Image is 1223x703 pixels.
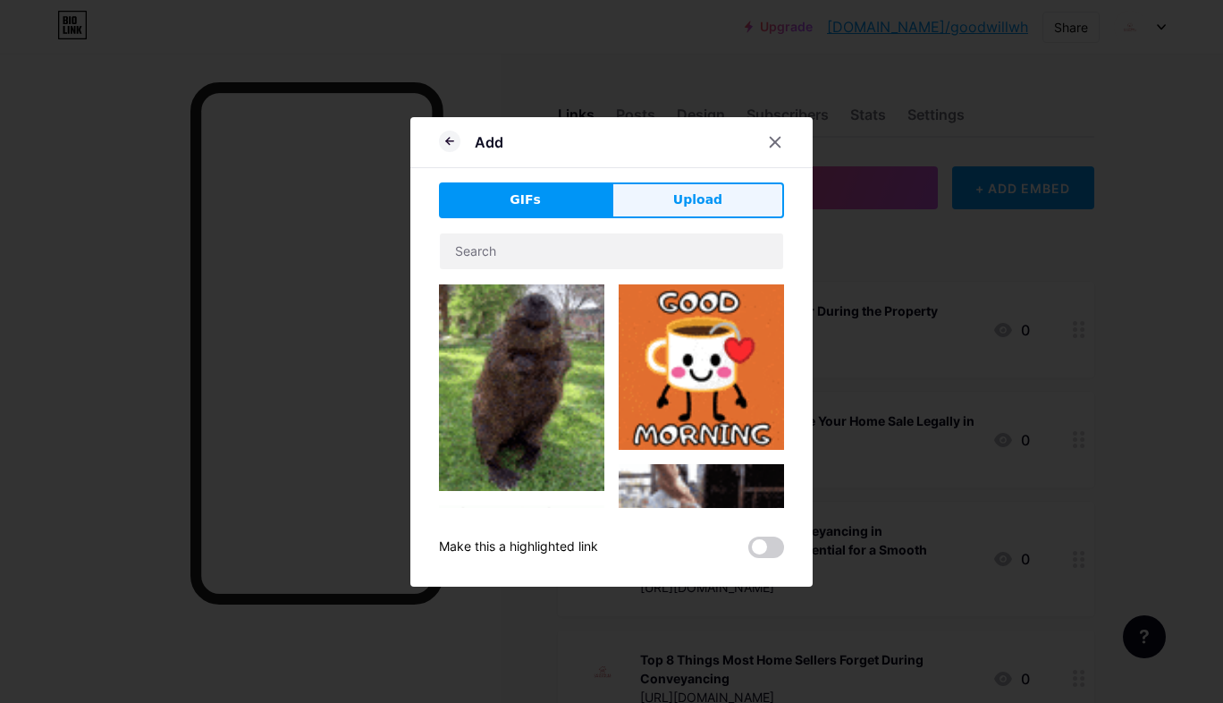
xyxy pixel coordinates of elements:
button: Upload [611,182,784,218]
div: Add [475,131,503,153]
div: Make this a highlighted link [439,537,598,558]
img: Gihpy [439,505,604,648]
button: GIFs [439,182,611,218]
img: Gihpy [439,284,604,491]
span: GIFs [510,191,541,209]
img: Gihpy [619,284,784,450]
span: Upload [673,191,722,209]
img: Gihpy [619,464,784,648]
input: Search [440,233,783,269]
